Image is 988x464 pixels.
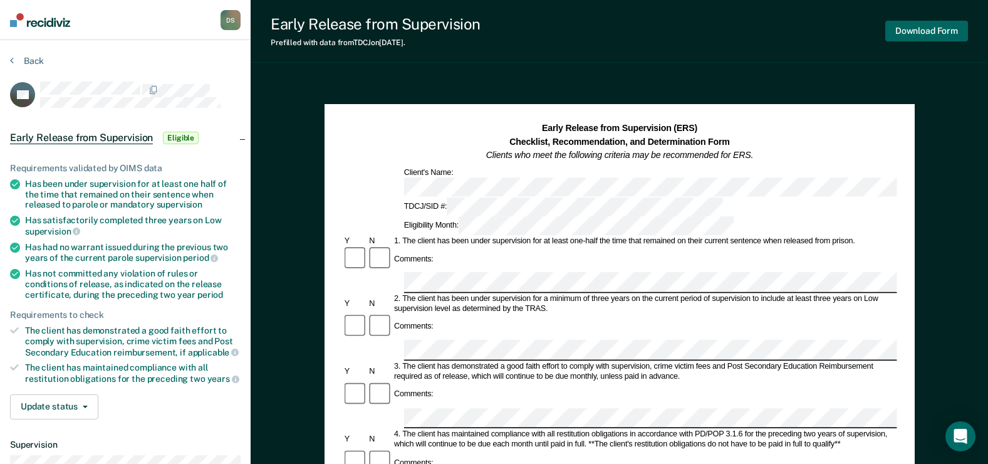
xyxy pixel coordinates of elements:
[367,435,392,445] div: N
[402,197,724,216] div: TDCJ/SID #:
[945,421,975,451] div: Open Intercom Messenger
[392,254,435,264] div: Comments:
[367,367,392,377] div: N
[392,430,897,450] div: 4. The client has maintained compliance with all restitution obligations in accordance with PD/PO...
[342,367,367,377] div: Y
[25,362,241,384] div: The client has maintained compliance with all restitution obligations for the preceding two
[885,21,968,41] button: Download Form
[183,253,218,263] span: period
[163,132,199,144] span: Eligible
[10,132,153,144] span: Early Release from Supervision
[367,236,392,246] div: N
[10,163,241,174] div: Requirements validated by OIMS data
[221,10,241,30] button: DS
[392,322,435,332] div: Comments:
[25,268,241,300] div: Has not committed any violation of rules or conditions of release, as indicated on the release ce...
[197,290,223,300] span: period
[392,236,897,246] div: 1. The client has been under supervision for at least one-half the time that remained on their cu...
[542,123,697,133] strong: Early Release from Supervision (ERS)
[402,216,736,235] div: Eligibility Month:
[392,294,897,314] div: 2. The client has been under supervision for a minimum of three years on the current period of su...
[271,15,481,33] div: Early Release from Supervision
[25,215,241,236] div: Has satisfactorily completed three years on Low
[25,179,241,210] div: Has been under supervision for at least one half of the time that remained on their sentence when...
[25,242,241,263] div: Has had no warrant issued during the previous two years of the current parole supervision
[342,435,367,445] div: Y
[10,440,241,450] dt: Supervision
[10,13,70,27] img: Recidiviz
[271,38,481,47] div: Prefilled with data from TDCJ on [DATE] .
[392,362,897,382] div: 3. The client has demonstrated a good faith effort to comply with supervision, crime victim fees ...
[221,10,241,30] div: D S
[10,310,241,320] div: Requirements to check
[10,55,44,66] button: Back
[392,390,435,400] div: Comments:
[25,325,241,357] div: The client has demonstrated a good faith effort to comply with supervision, crime victim fees and...
[342,299,367,309] div: Y
[25,226,80,236] span: supervision
[188,347,239,357] span: applicable
[509,137,730,147] strong: Checklist, Recommendation, and Determination Form
[342,236,367,246] div: Y
[367,299,392,309] div: N
[207,374,239,384] span: years
[486,150,752,160] em: Clients who meet the following criteria may be recommended for ERS.
[157,199,202,209] span: supervision
[10,394,98,419] button: Update status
